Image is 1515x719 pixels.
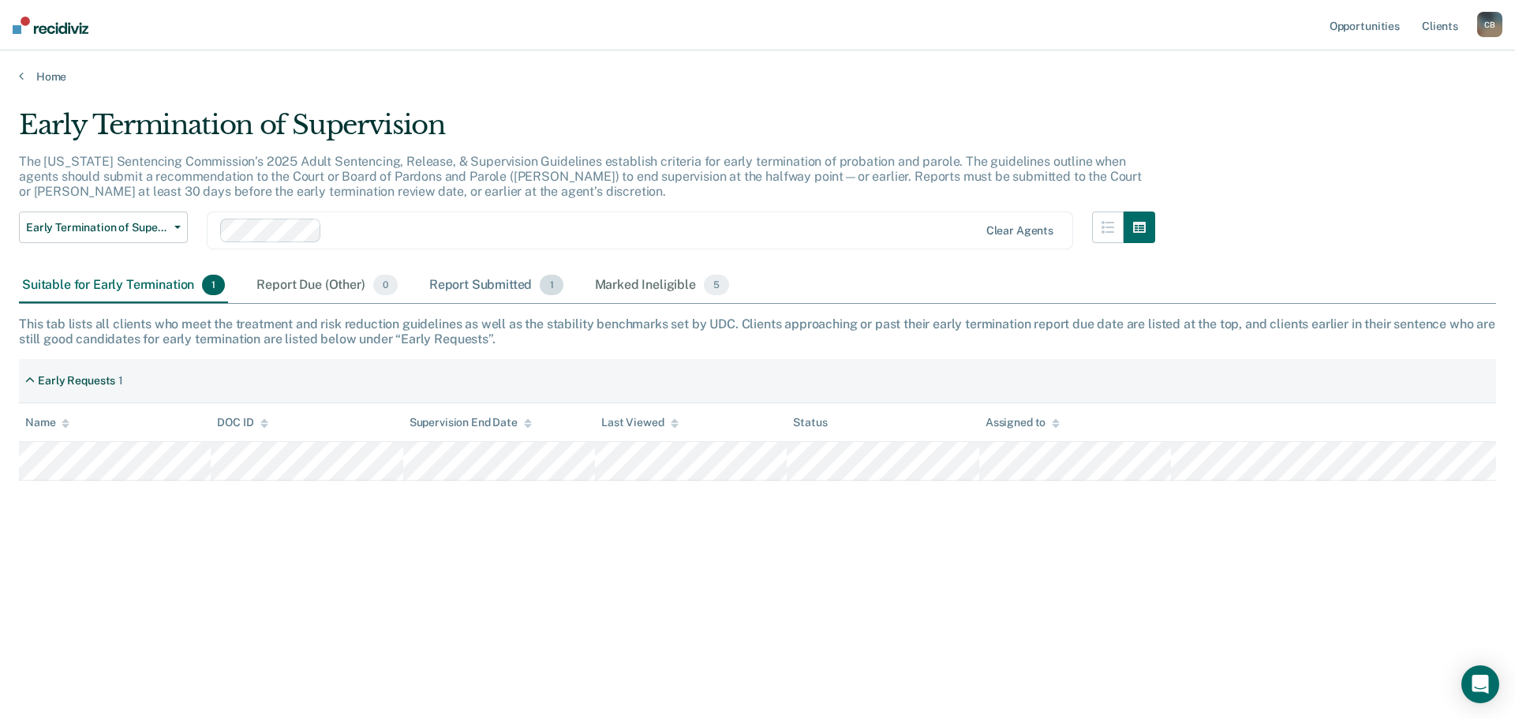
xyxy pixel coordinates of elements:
div: C B [1477,12,1502,37]
div: Suitable for Early Termination1 [19,268,228,303]
div: Early Termination of Supervision [19,109,1155,154]
div: 1 [118,374,123,388]
div: Report Due (Other)0 [253,268,400,303]
div: Clear agents [986,224,1053,238]
p: The [US_STATE] Sentencing Commission’s 2025 Adult Sentencing, Release, & Supervision Guidelines e... [19,154,1142,199]
div: DOC ID [217,416,267,429]
div: Supervision End Date [410,416,532,429]
button: Early Termination of Supervision [19,212,188,243]
div: Status [793,416,827,429]
div: This tab lists all clients who meet the treatment and risk reduction guidelines as well as the st... [19,316,1496,346]
div: Last Viewed [601,416,678,429]
div: Assigned to [986,416,1060,429]
span: 1 [202,275,225,295]
div: Early Requests1 [19,368,129,394]
span: 0 [373,275,398,295]
button: CB [1477,12,1502,37]
div: Name [25,416,69,429]
div: Marked Ineligible5 [592,268,733,303]
div: Early Requests [38,374,115,388]
span: 5 [704,275,729,295]
span: Early Termination of Supervision [26,221,168,234]
img: Recidiviz [13,17,88,34]
span: 1 [540,275,563,295]
div: Open Intercom Messenger [1461,665,1499,703]
a: Home [19,69,1496,84]
div: Report Submitted1 [426,268,567,303]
